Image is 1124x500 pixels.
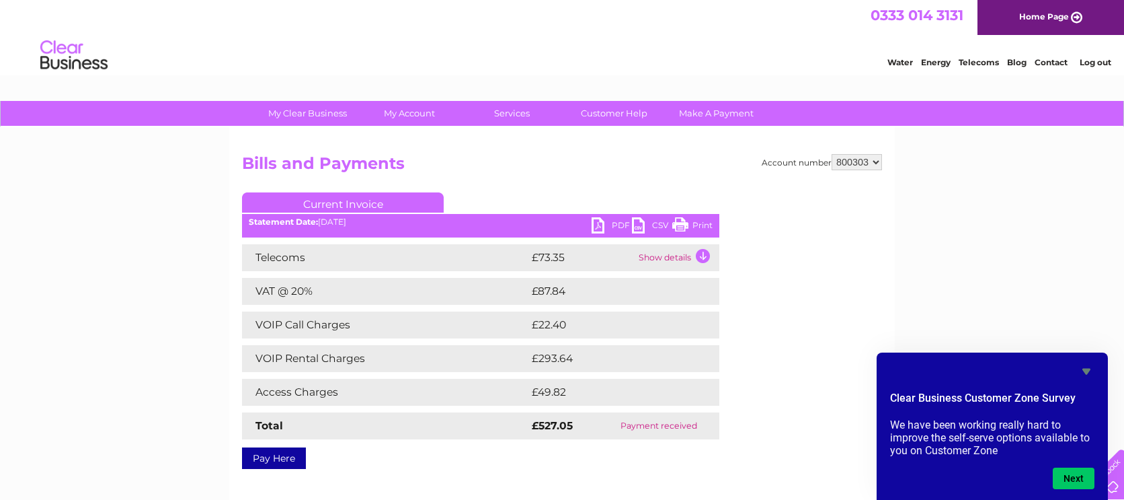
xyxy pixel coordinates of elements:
div: Account number [762,154,882,170]
td: Access Charges [242,379,528,406]
td: £73.35 [528,244,635,271]
div: Clear Business is a trading name of Verastar Limited (registered in [GEOGRAPHIC_DATA] No. 3667643... [245,7,881,65]
a: Services [456,101,567,126]
a: Blog [1007,57,1027,67]
td: £49.82 [528,379,692,406]
td: £87.84 [528,278,692,305]
td: £22.40 [528,312,692,338]
a: Print [672,217,713,237]
td: VAT @ 20% [242,278,528,305]
p: We have been working really hard to improve the self-serve options available to you on Customer Zone [890,419,1094,457]
button: Next question [1053,468,1094,489]
div: Clear Business Customer Zone Survey [890,363,1094,489]
td: Payment received [598,413,719,439]
a: Energy [921,57,951,67]
img: logo.png [40,35,108,76]
button: Hide survey [1078,363,1094,380]
a: 0333 014 3131 [871,7,963,24]
a: Telecoms [959,57,999,67]
div: [DATE] [242,217,719,227]
a: Contact [1035,57,1068,67]
td: Telecoms [242,244,528,271]
td: Show details [635,244,719,271]
strong: £527.05 [532,419,573,432]
a: CSV [632,217,672,237]
a: Customer Help [559,101,670,126]
a: Log out [1080,57,1111,67]
strong: Total [255,419,283,432]
b: Statement Date: [249,217,318,227]
td: £293.64 [528,345,696,372]
a: Pay Here [242,448,306,469]
a: PDF [592,217,632,237]
td: VOIP Call Charges [242,312,528,338]
a: My Clear Business [252,101,363,126]
a: Water [887,57,913,67]
td: VOIP Rental Charges [242,345,528,372]
h2: Clear Business Customer Zone Survey [890,390,1094,413]
h2: Bills and Payments [242,154,882,180]
a: Make A Payment [661,101,772,126]
a: My Account [354,101,465,126]
a: Current Invoice [242,192,444,213]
